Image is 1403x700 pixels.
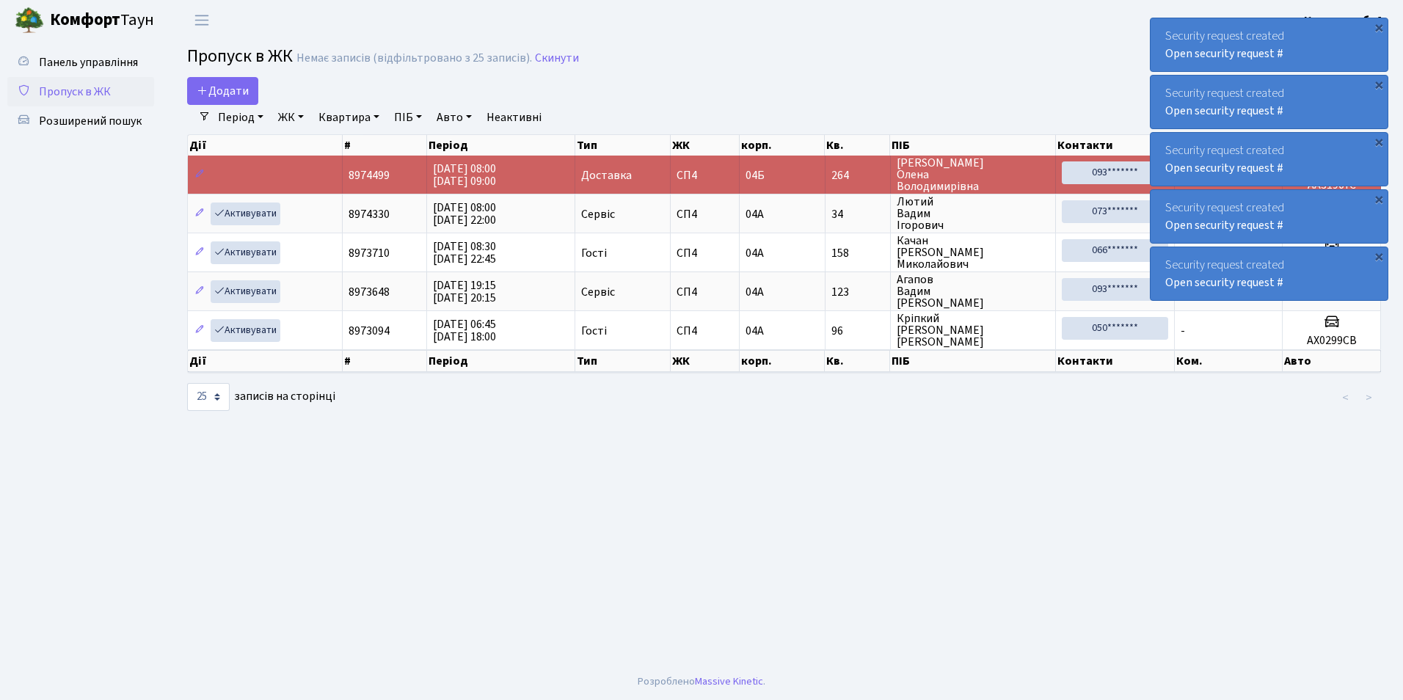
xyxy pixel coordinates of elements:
[740,135,825,156] th: корп.
[831,286,884,298] span: 123
[1165,160,1283,176] a: Open security request #
[831,169,884,181] span: 264
[1371,192,1386,206] div: ×
[183,8,220,32] button: Переключити навігацію
[831,247,884,259] span: 158
[349,323,390,339] span: 8973094
[575,350,671,372] th: Тип
[39,113,142,129] span: Розширений пошук
[187,383,230,411] select: записів на сторінці
[897,313,1049,348] span: Кріпкий [PERSON_NAME] [PERSON_NAME]
[50,8,154,33] span: Таун
[188,135,343,156] th: Дії
[825,350,890,372] th: Кв.
[188,350,343,372] th: Дії
[187,43,293,69] span: Пропуск в ЖК
[433,161,496,189] span: [DATE] 08:00 [DATE] 09:00
[1165,45,1283,62] a: Open security request #
[343,135,427,156] th: #
[7,106,154,136] a: Розширений пошук
[831,325,884,337] span: 96
[671,350,740,372] th: ЖК
[740,350,825,372] th: корп.
[296,51,532,65] div: Немає записів (відфільтровано з 25 записів).
[349,167,390,183] span: 8974499
[197,83,249,99] span: Додати
[431,105,478,130] a: Авто
[187,77,258,105] a: Додати
[671,135,740,156] th: ЖК
[1283,350,1381,372] th: Авто
[427,135,575,156] th: Період
[897,274,1049,309] span: Агапов Вадим [PERSON_NAME]
[575,135,671,156] th: Тип
[349,284,390,300] span: 8973648
[1289,334,1374,348] h5: АХ0299СВ
[825,135,890,156] th: Кв.
[1371,134,1386,149] div: ×
[746,323,764,339] span: 04А
[890,350,1055,372] th: ПІБ
[1056,135,1175,156] th: Контакти
[897,196,1049,231] span: Лютий Вадим Ігорович
[1181,323,1185,339] span: -
[831,208,884,220] span: 34
[677,208,733,220] span: СП4
[1151,247,1388,300] div: Security request created
[1151,18,1388,71] div: Security request created
[695,674,763,689] a: Massive Kinetic
[211,319,280,342] a: Активувати
[39,54,138,70] span: Панель управління
[746,245,764,261] span: 04А
[746,284,764,300] span: 04А
[187,383,335,411] label: записів на сторінці
[677,325,733,337] span: СП4
[1371,77,1386,92] div: ×
[897,157,1049,192] span: [PERSON_NAME] Олена Володимирівна
[433,277,496,306] span: [DATE] 19:15 [DATE] 20:15
[1165,217,1283,233] a: Open security request #
[581,208,615,220] span: Сервіс
[1151,133,1388,186] div: Security request created
[211,203,280,225] a: Активувати
[746,206,764,222] span: 04А
[7,77,154,106] a: Пропуск в ЖК
[7,48,154,77] a: Панель управління
[890,135,1055,156] th: ПІБ
[1056,350,1175,372] th: Контакти
[388,105,428,130] a: ПІБ
[1371,249,1386,263] div: ×
[272,105,310,130] a: ЖК
[211,280,280,303] a: Активувати
[746,167,765,183] span: 04Б
[677,247,733,259] span: СП4
[211,241,280,264] a: Активувати
[427,350,575,372] th: Період
[677,286,733,298] span: СП4
[349,245,390,261] span: 8973710
[1371,20,1386,34] div: ×
[343,350,427,372] th: #
[581,325,607,337] span: Гості
[1175,350,1283,372] th: Ком.
[1304,12,1385,29] a: Консьєрж б. 4.
[15,6,44,35] img: logo.png
[39,84,111,100] span: Пропуск в ЖК
[481,105,547,130] a: Неактивні
[581,286,615,298] span: Сервіс
[677,169,733,181] span: СП4
[433,200,496,228] span: [DATE] 08:00 [DATE] 22:00
[1165,274,1283,291] a: Open security request #
[313,105,385,130] a: Квартира
[535,51,579,65] a: Скинути
[581,169,632,181] span: Доставка
[638,674,765,690] div: Розроблено .
[1151,76,1388,128] div: Security request created
[212,105,269,130] a: Період
[349,206,390,222] span: 8974330
[897,235,1049,270] span: Качан [PERSON_NAME] Миколайович
[581,247,607,259] span: Гості
[1165,103,1283,119] a: Open security request #
[433,316,496,345] span: [DATE] 06:45 [DATE] 18:00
